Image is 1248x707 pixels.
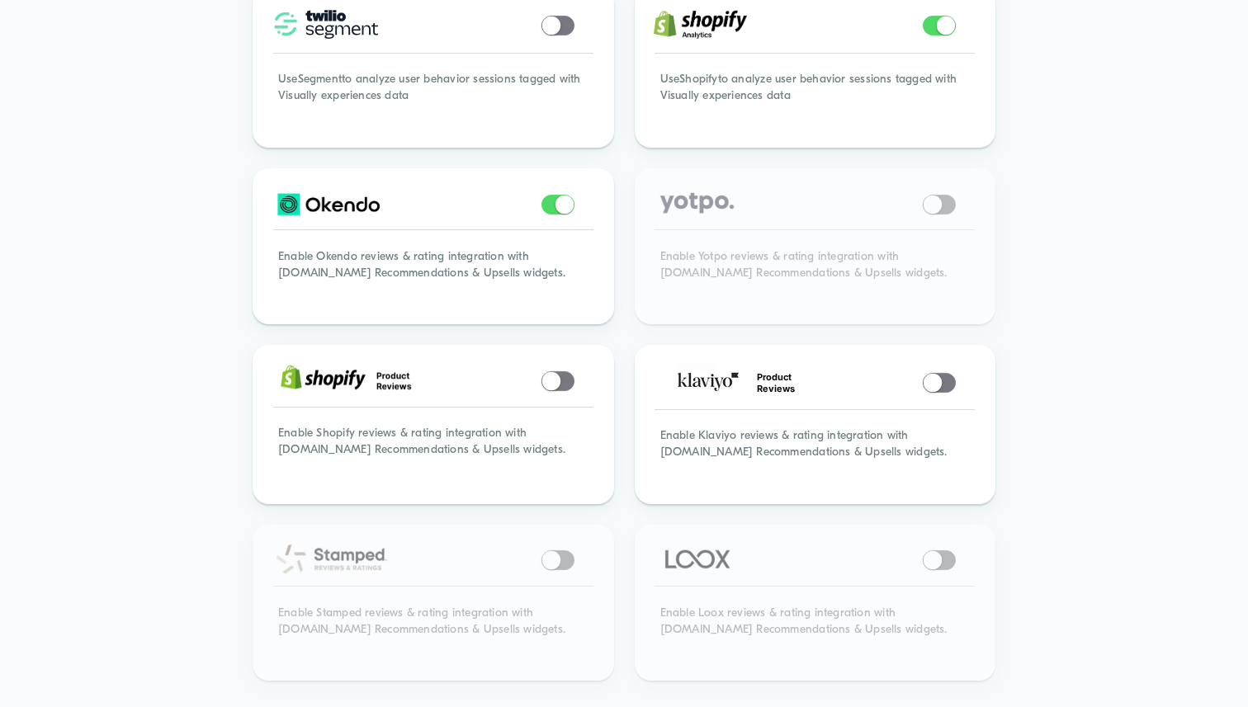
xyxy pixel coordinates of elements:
div: Enable Okendo reviews & rating integration with [DOMAIN_NAME] Recommendations & Upsells widgets. [255,226,612,323]
img: segment [272,10,383,39]
div: Use Shopify to analyze user behavior sessions tagged with Visually experiences data [637,49,994,145]
img: Shopify Reviews [263,351,428,410]
div: Enable Klaviyo reviews & rating integration with [DOMAIN_NAME] Recommendations & Upsells widgets. [637,405,994,502]
div: Enable Shopify reviews & rating integration with [DOMAIN_NAME] Recommendations & Upsells widgets. [255,403,612,502]
div: Use Segment to analyze user behavior sessions tagged with Visually experiences data [255,49,612,145]
img: Klaviyo [677,364,740,397]
img: shopify [654,10,747,39]
strong: Product Reviews [757,371,795,394]
img: Okendo [263,175,428,233]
